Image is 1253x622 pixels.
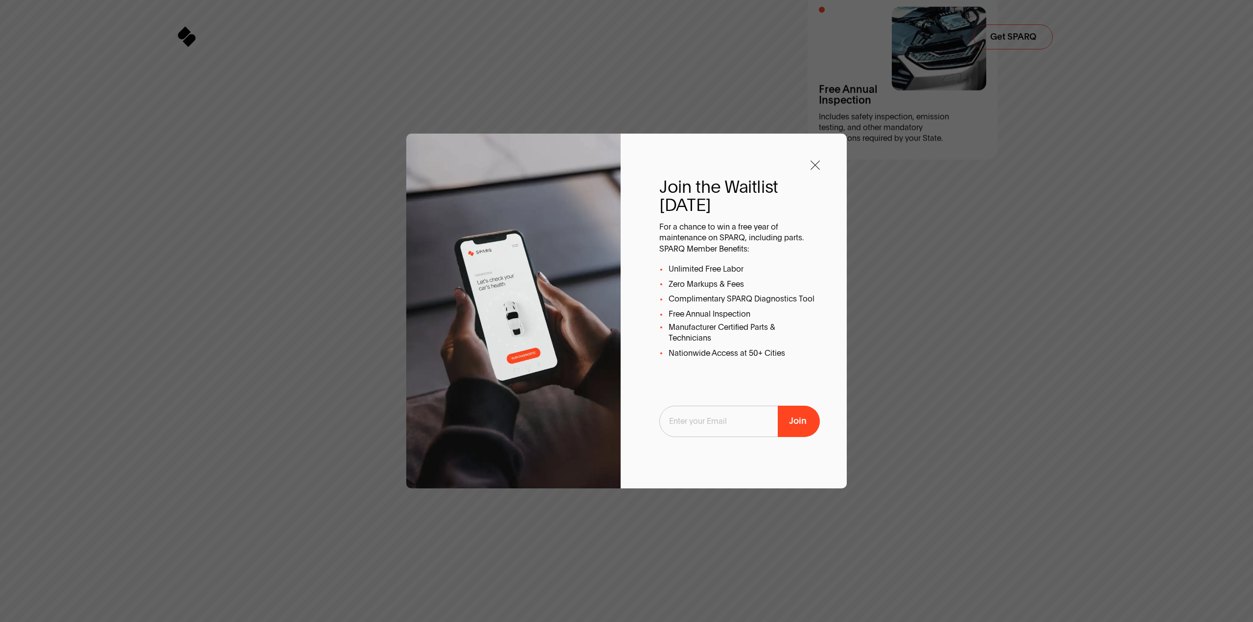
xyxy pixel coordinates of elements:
span: Join [789,416,807,426]
p: Unlimited Free Labor [659,264,743,275]
span: For a chance to win a free year of [659,222,778,232]
span: For a chance to win a free year of maintenance on SPARQ, including parts. SPARQ Member Benefits: [659,222,820,254]
span: Join the Waitlist Today [659,178,820,214]
p: Zero Markups & ﻿Fees [659,279,744,290]
span: SPARQ Member Benefits: [659,244,749,254]
span: maintenance on SPARQ, including parts. [659,232,804,243]
p: Nationwide Access at 50+ Cities [659,348,785,359]
button: Join [778,406,820,437]
img: SPARQ app screen example on a mobile device [405,132,622,490]
p: Free Annual Inspection [659,309,750,320]
p: Manufacturer Certified Parts & Technicians [659,322,820,344]
span: Join the Waitlist [659,178,778,196]
p: Complimentary SPARQ Diagnostics Tool [659,294,814,304]
span: [DATE] [659,196,711,214]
